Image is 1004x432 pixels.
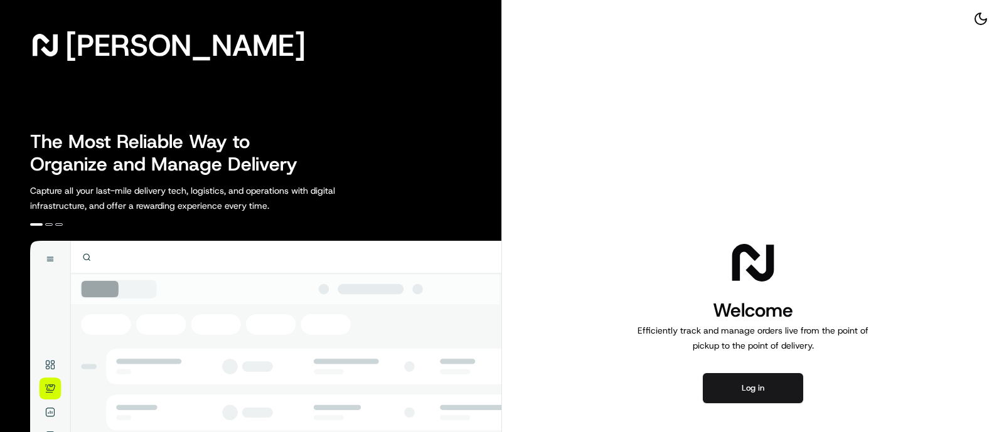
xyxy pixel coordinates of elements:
[703,373,803,403] button: Log in
[633,298,873,323] h1: Welcome
[30,130,311,176] h2: The Most Reliable Way to Organize and Manage Delivery
[633,323,873,353] p: Efficiently track and manage orders live from the point of pickup to the point of delivery.
[30,183,392,213] p: Capture all your last-mile delivery tech, logistics, and operations with digital infrastructure, ...
[65,33,306,58] span: [PERSON_NAME]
